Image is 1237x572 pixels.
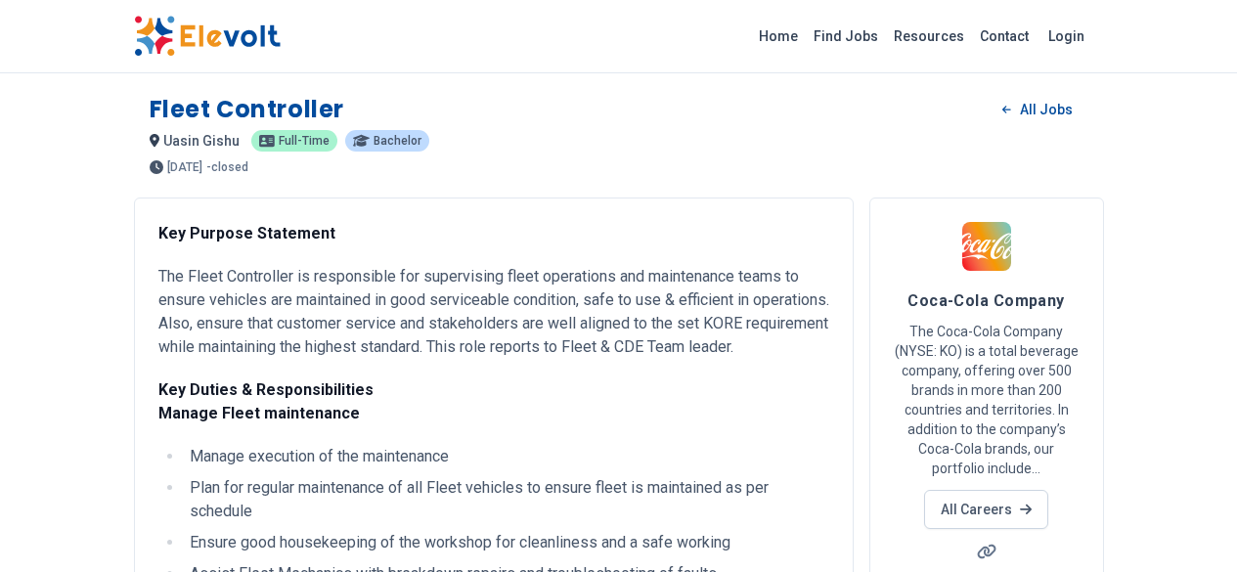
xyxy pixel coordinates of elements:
p: The Coca-Cola Company (NYSE: KO) is a total beverage company, offering over 500 brands in more th... [894,322,1080,478]
span: Full-time [279,135,330,147]
li: Manage execution of the maintenance [184,445,829,468]
li: Plan for regular maintenance of all Fleet vehicles to ensure fleet is maintained as per schedule [184,476,829,523]
span: Coca-Cola Company [907,291,1065,310]
span: Bachelor [374,135,421,147]
img: Elevolt [134,16,281,57]
a: All Careers [924,490,1048,529]
h1: Fleet Controller [150,94,345,125]
a: Contact [972,21,1037,52]
a: Resources [886,21,972,52]
strong: Key Duties & Responsibilities Manage Fleet maintenance [158,380,374,422]
a: Login [1037,17,1096,56]
span: [DATE] [167,161,202,173]
a: All Jobs [987,95,1087,124]
p: - closed [206,161,248,173]
a: Find Jobs [806,21,886,52]
img: Coca-Cola Company [962,222,1011,271]
strong: Key Purpose Statement [158,224,335,242]
span: uasin gishu [163,133,240,149]
a: Home [751,21,806,52]
li: Ensure good housekeeping of the workshop for cleanliness and a safe working [184,531,829,554]
p: The Fleet Controller is responsible for supervising fleet operations and maintenance teams to ens... [158,265,829,359]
